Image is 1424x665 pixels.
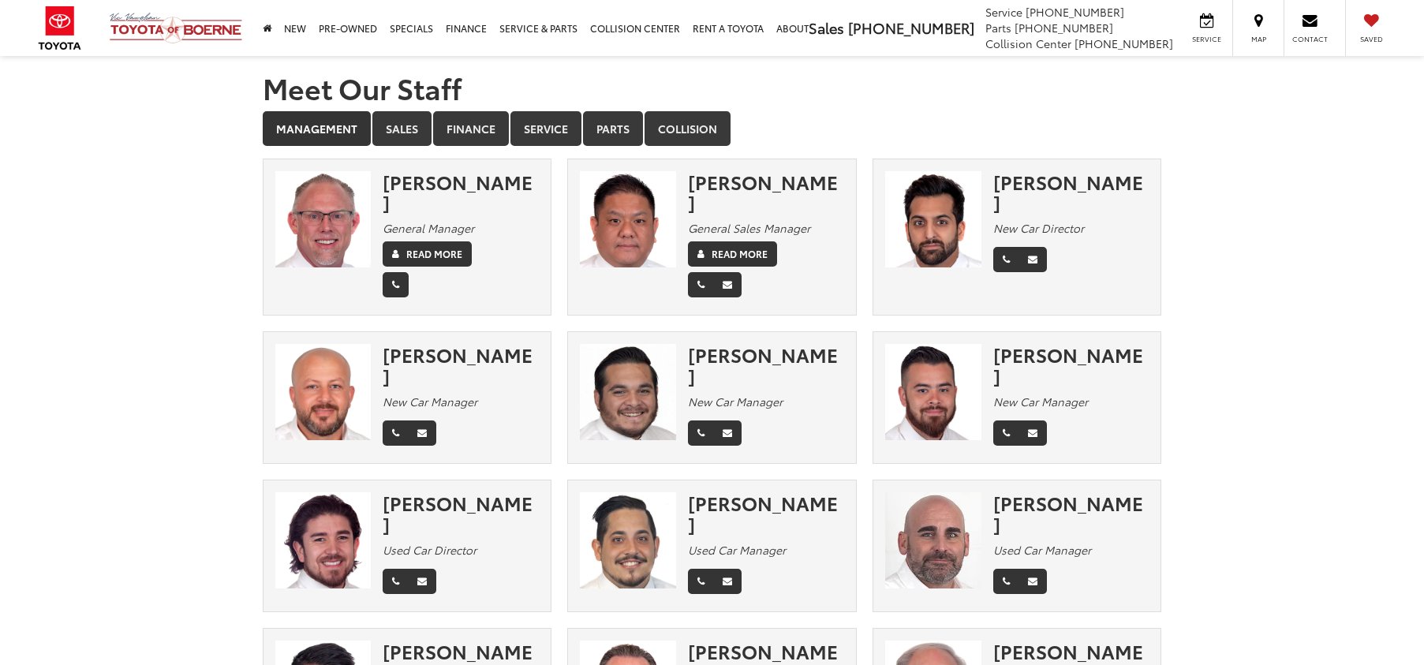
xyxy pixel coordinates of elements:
[993,394,1088,409] em: New Car Manager
[408,569,436,594] a: Email
[885,344,981,440] img: Aaron Cooper
[383,542,477,558] em: Used Car Director
[993,171,1149,213] div: [PERSON_NAME]
[688,272,714,297] a: Phone
[275,344,372,440] img: Sam Abraham
[263,111,371,146] a: Management
[1189,34,1224,44] span: Service
[713,272,742,297] a: Email
[993,542,1091,558] em: Used Car Manager
[1026,4,1124,20] span: [PHONE_NUMBER]
[1292,34,1328,44] span: Contact
[848,17,974,38] span: [PHONE_NUMBER]
[688,420,714,446] a: Phone
[406,247,462,261] label: Read More
[1018,420,1047,446] a: Email
[809,17,844,38] span: Sales
[688,241,777,267] a: Read More
[1018,247,1047,272] a: Email
[985,35,1071,51] span: Collision Center
[1354,34,1388,44] span: Saved
[383,492,539,534] div: [PERSON_NAME]
[275,171,372,267] img: Chris Franklin
[383,241,472,267] a: Read More
[712,247,768,261] label: Read More
[383,171,539,213] div: [PERSON_NAME]
[580,171,676,267] img: Tuan Tran
[1018,569,1047,594] a: Email
[688,220,810,236] em: General Sales Manager
[993,344,1149,386] div: [PERSON_NAME]
[383,569,409,594] a: Phone
[383,344,539,386] div: [PERSON_NAME]
[688,394,783,409] em: New Car Manager
[985,4,1022,20] span: Service
[713,420,742,446] a: Email
[688,492,844,534] div: [PERSON_NAME]
[688,542,786,558] em: Used Car Manager
[1241,34,1276,44] span: Map
[275,492,372,588] img: David Padilla
[688,569,714,594] a: Phone
[433,111,509,146] a: Finance
[885,171,981,267] img: Aman Shiekh
[993,420,1019,446] a: Phone
[688,171,844,213] div: [PERSON_NAME]
[645,111,731,146] a: Collision
[263,72,1162,103] h1: Meet Our Staff
[688,344,844,386] div: [PERSON_NAME]
[1015,20,1113,35] span: [PHONE_NUMBER]
[993,492,1149,534] div: [PERSON_NAME]
[993,569,1019,594] a: Phone
[993,220,1084,236] em: New Car Director
[580,492,676,588] img: Larry Horn
[383,394,477,409] em: New Car Manager
[109,12,243,44] img: Vic Vaughan Toyota of Boerne
[263,111,1162,148] div: Department Tabs
[713,569,742,594] a: Email
[372,111,432,146] a: Sales
[383,220,474,236] em: General Manager
[885,492,981,588] img: Gregg Dickey
[583,111,643,146] a: Parts
[1075,35,1173,51] span: [PHONE_NUMBER]
[383,420,409,446] a: Phone
[408,420,436,446] a: Email
[510,111,581,146] a: Service
[993,247,1019,272] a: Phone
[985,20,1011,35] span: Parts
[580,344,676,440] img: Jerry Gomez
[383,272,409,297] a: Phone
